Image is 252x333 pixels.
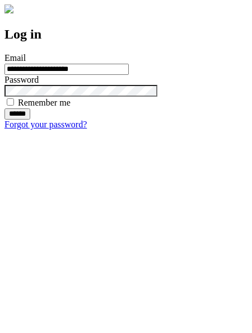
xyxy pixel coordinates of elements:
label: Remember me [18,98,71,107]
label: Email [4,53,26,63]
img: logo-4e3dc11c47720685a147b03b5a06dd966a58ff35d612b21f08c02c0306f2b779.png [4,4,13,13]
h2: Log in [4,27,248,42]
label: Password [4,75,39,84]
a: Forgot your password? [4,120,87,129]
